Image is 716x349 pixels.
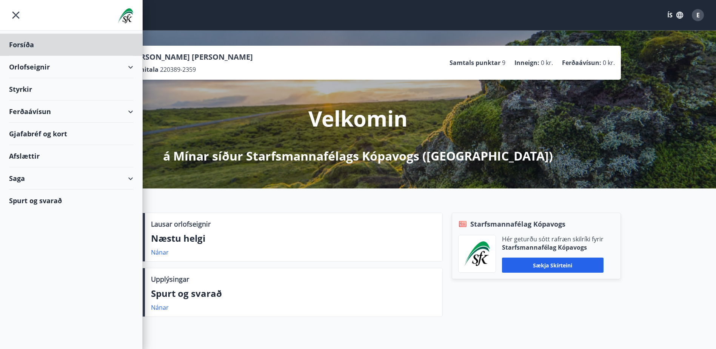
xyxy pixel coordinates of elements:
[502,59,505,67] span: 9
[151,248,169,256] a: Nánar
[470,219,565,229] span: Starfsmannafélag Kópavogs
[129,65,159,74] p: Kennitala
[689,6,707,24] button: E
[308,104,408,133] p: Velkomin
[129,52,253,62] p: [PERSON_NAME] [PERSON_NAME]
[514,59,539,67] p: Inneign :
[9,190,133,212] div: Spurt og svarað
[9,167,133,190] div: Saga
[603,59,615,67] span: 0 kr.
[502,243,604,252] p: Starfsmannafélag Kópavogs
[450,59,500,67] p: Samtals punktar
[9,100,133,123] div: Ferðaávísun
[502,258,604,273] button: Sækja skírteini
[464,241,490,266] img: x5MjQkxwhnYn6YREZUTEa9Q4KsBUeQdWGts9Dj4O.png
[151,232,436,245] p: Næstu helgi
[151,219,211,229] p: Lausar orlofseignir
[118,8,133,23] img: union_logo
[160,65,196,74] span: 220389-2359
[9,145,133,167] div: Afslættir
[151,303,169,312] a: Nánar
[9,56,133,78] div: Orlofseignir
[151,274,189,284] p: Upplýsingar
[696,11,700,19] span: E
[9,123,133,145] div: Gjafabréf og kort
[502,235,604,243] p: Hér geturðu sótt rafræn skilríki fyrir
[541,59,553,67] span: 0 kr.
[9,34,133,56] div: Forsíða
[562,59,601,67] p: Ferðaávísun :
[151,287,436,300] p: Spurt og svarað
[9,8,23,22] button: menu
[9,78,133,100] div: Styrkir
[663,8,687,22] button: ÍS
[163,148,553,164] p: á Mínar síður Starfsmannafélags Kópavogs ([GEOGRAPHIC_DATA])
